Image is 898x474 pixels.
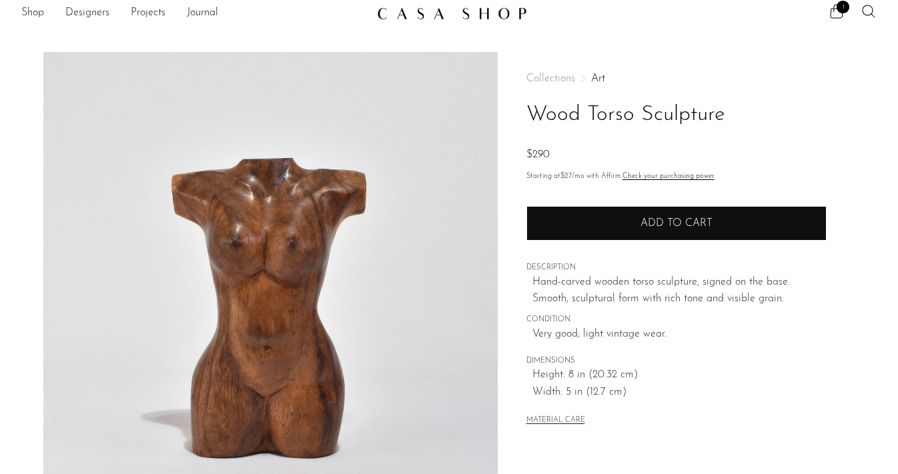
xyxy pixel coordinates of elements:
[526,73,575,84] span: Collections
[532,326,827,343] span: Very good; light vintage wear.
[532,367,827,384] span: Height: 8 in (20.32 cm)
[65,5,109,22] a: Designers
[532,384,827,401] span: Width: 5 in (12.7 cm)
[526,149,550,160] span: $290
[21,5,44,22] a: Shop
[526,98,827,132] h1: Wood Torso Sculpture
[21,2,366,25] nav: Desktop navigation
[21,2,366,25] ul: NEW HEADER MENU
[640,218,713,229] span: Add to cart
[187,5,218,22] a: Journal
[526,73,827,84] nav: Breadcrumbs
[526,171,827,183] p: Starting at /mo with Affirm.
[837,1,849,13] span: 1
[526,262,827,274] span: DESCRIPTION
[532,274,827,308] p: Hand-carved wooden torso sculpture, signed on the base. Smooth, sculptural form with rich tone an...
[622,173,715,180] a: Check your purchasing power - Learn more about Affirm Financing (opens in modal)
[560,173,572,180] span: $27
[526,355,827,367] span: DIMENSIONS
[526,206,827,241] button: Add to cart
[131,5,165,22] a: Projects
[591,73,605,84] a: Art
[526,314,827,326] span: CONDITION
[526,416,585,426] button: MATERIAL CARE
